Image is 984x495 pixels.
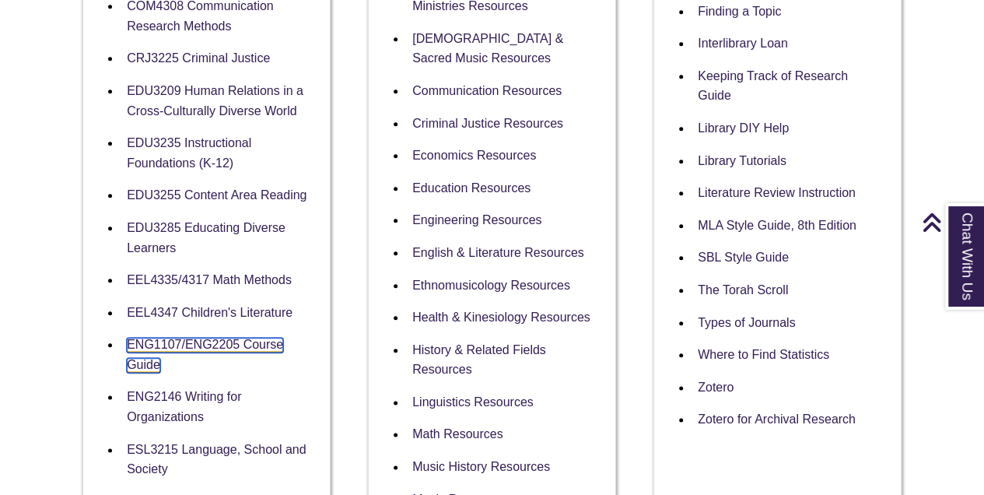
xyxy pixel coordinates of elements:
a: Types of Journals [698,316,795,329]
a: MLA Style Guide, 8th Edition [698,219,856,232]
a: Interlibrary Loan [698,37,788,50]
a: Keeping Track of Research Guide [698,69,848,103]
a: Ethnomusicology Resources [412,279,570,292]
a: EEL4335/4317 Math Methods [127,273,292,286]
a: Library DIY Help [698,121,789,135]
a: English & Literature Resources [412,246,584,259]
a: Back to Top [922,212,980,233]
a: ENG2146 Writing for Organizations [127,390,241,423]
a: ENG1107/ENG2205 Course Guide [127,338,283,373]
a: Literature Review Instruction [698,186,856,199]
a: Engineering Resources [412,213,541,226]
a: EDU3235 Instructional Foundations (K-12) [127,136,251,170]
a: Education Resources [412,181,531,195]
a: [DEMOGRAPHIC_DATA] & Sacred Music Resources [412,32,563,65]
a: Communication Resources [412,84,562,97]
a: Library Tutorials [698,154,786,167]
a: Where to Find Statistics [698,348,829,361]
a: Math Resources [412,427,503,441]
a: Zotero for Archival Research [698,412,856,426]
a: CRJ3225 Criminal Justice [127,51,270,65]
a: Finding a Topic [698,5,781,18]
a: Criminal Justice Resources [412,117,563,130]
a: Health & Kinesiology Resources [412,311,590,324]
a: EDU3255 Content Area Reading [127,188,306,202]
a: SBL Style Guide [698,251,789,264]
a: History & Related Fields Resources [412,343,546,377]
a: Economics Resources [412,149,536,162]
a: Zotero [698,381,734,394]
a: EDU3285 Educating Diverse Learners [127,221,285,255]
a: EDU3209 Human Relations in a Cross-Culturally Diverse World [127,84,303,118]
a: EEL4347 Children's Literature [127,306,292,319]
a: The Torah Scroll [698,283,788,297]
a: Linguistics Resources [412,395,534,409]
a: ESL3215 Language, School and Society [127,443,306,476]
a: Music History Resources [412,460,550,473]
